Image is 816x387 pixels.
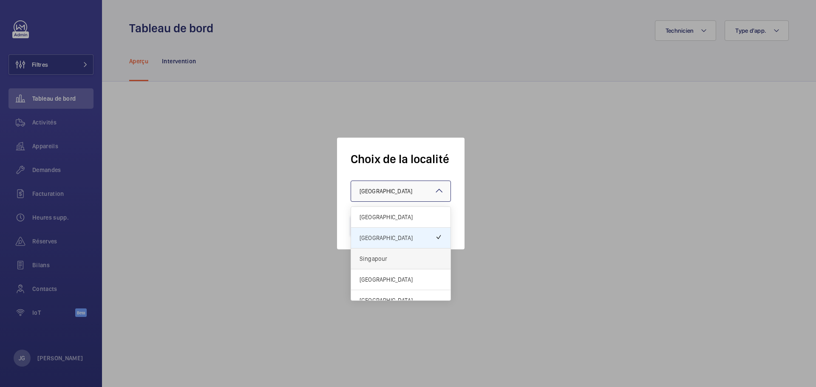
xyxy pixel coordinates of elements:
[360,234,435,242] span: [GEOGRAPHIC_DATA]
[351,206,451,301] ng-dropdown-panel: Options list
[360,296,442,305] span: [GEOGRAPHIC_DATA]
[360,213,442,221] span: [GEOGRAPHIC_DATA]
[360,188,412,195] span: [GEOGRAPHIC_DATA]
[360,275,442,284] span: [GEOGRAPHIC_DATA]
[360,254,442,263] span: Singapour
[351,151,451,167] h1: Choix de la localité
